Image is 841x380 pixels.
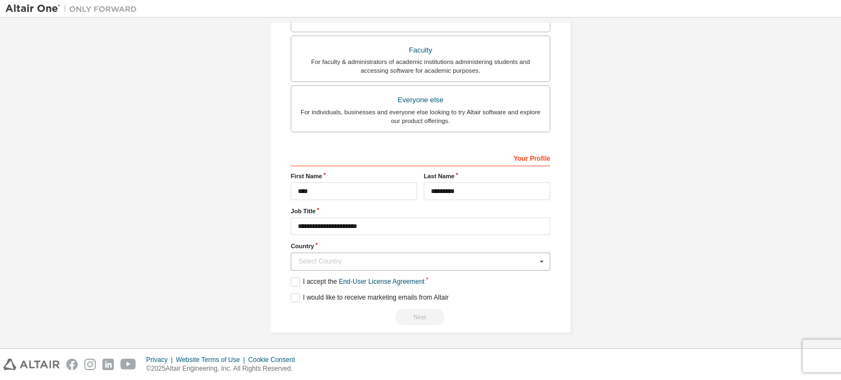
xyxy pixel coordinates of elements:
label: Last Name [424,172,550,180]
div: Read and acccept EULA to continue [291,309,550,325]
div: Cookie Consent [248,355,301,364]
label: Country [291,242,550,250]
img: Altair One [5,3,142,14]
p: © 2025 Altair Engineering, Inc. All Rights Reserved. [146,364,302,373]
label: First Name [291,172,417,180]
label: I would like to receive marketing emails from Altair [291,293,448,302]
img: youtube.svg [120,359,136,370]
img: altair_logo.svg [3,359,60,370]
div: Faculty [298,43,543,58]
div: Your Profile [291,149,550,166]
div: For individuals, businesses and everyone else looking to try Altair software and explore our prod... [298,108,543,125]
img: instagram.svg [84,359,96,370]
label: Job Title [291,207,550,215]
img: linkedin.svg [102,359,114,370]
div: Select Country [298,258,537,265]
div: For faculty & administrators of academic institutions administering students and accessing softwa... [298,57,543,75]
div: Privacy [146,355,176,364]
a: End-User License Agreement [339,278,425,285]
div: Everyone else [298,92,543,108]
label: I accept the [291,277,424,287]
img: facebook.svg [66,359,78,370]
div: Website Terms of Use [176,355,248,364]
